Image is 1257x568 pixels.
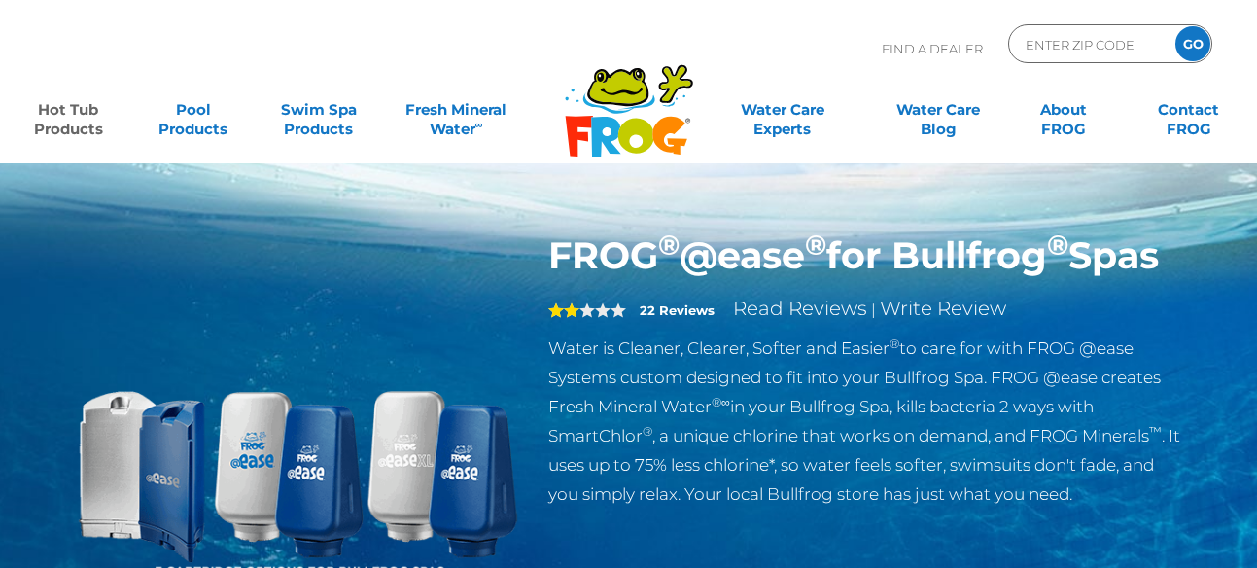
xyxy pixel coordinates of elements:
[805,228,826,262] sup: ®
[548,233,1183,278] h1: FROG @ease for Bullfrog Spas
[703,90,861,129] a: Water CareExperts
[270,90,367,129] a: Swim SpaProducts
[733,297,867,320] a: Read Reviews
[1047,228,1068,262] sup: ®
[1140,90,1238,129] a: ContactFROG
[871,301,876,319] span: |
[548,334,1183,509] p: Water is Cleaner, Clearer, Softer and Easier to care for with FROG @ease Systems custom designed ...
[1015,90,1112,129] a: AboutFROG
[640,302,715,318] strong: 22 Reviews
[475,118,483,131] sup: ∞
[882,24,983,73] p: Find A Dealer
[19,90,117,129] a: Hot TubProducts
[1175,26,1210,61] input: GO
[396,90,517,129] a: Fresh MineralWater∞
[890,90,987,129] a: Water CareBlog
[554,39,704,158] img: Frog Products Logo
[145,90,242,129] a: PoolProducts
[1149,424,1162,439] sup: ™
[712,395,730,409] sup: ®∞
[890,337,899,351] sup: ®
[643,424,652,439] sup: ®
[880,297,1006,320] a: Write Review
[658,228,680,262] sup: ®
[548,302,579,318] span: 2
